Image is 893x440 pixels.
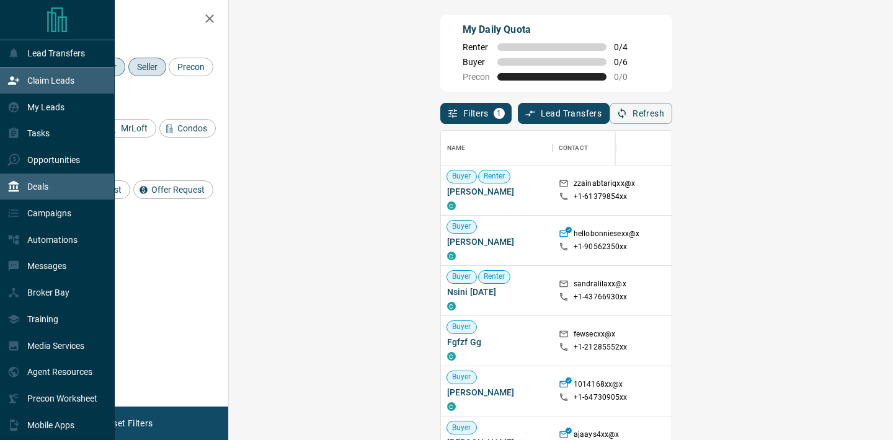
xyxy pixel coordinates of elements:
[495,109,504,118] span: 1
[117,123,152,133] span: MrLoft
[447,235,546,248] span: [PERSON_NAME]
[447,201,456,210] div: condos.ca
[574,178,635,191] p: zzainabtariqxx@x
[614,57,641,67] span: 0 / 6
[133,62,162,72] span: Seller
[447,423,476,433] span: Buyer
[447,252,456,260] div: condos.ca
[447,185,546,198] span: [PERSON_NAME]
[447,386,546,398] span: [PERSON_NAME]
[479,271,510,282] span: Renter
[447,402,456,411] div: condos.ca
[463,22,641,37] p: My Daily Quota
[447,322,476,332] span: Buyer
[614,42,641,52] span: 0 / 4
[559,131,588,165] div: Contact
[463,42,490,52] span: Renter
[447,352,456,361] div: condos.ca
[447,221,476,232] span: Buyer
[614,72,641,82] span: 0 / 0
[447,336,546,348] span: Fgfzf Gg
[463,57,490,67] span: Buyer
[447,286,546,298] span: Nsini [DATE]
[147,185,209,195] span: Offer Request
[133,180,213,199] div: Offer Request
[574,392,628,403] p: +1- 64730905xx
[447,131,466,165] div: Name
[479,171,510,182] span: Renter
[574,329,615,342] p: fewsecxx@x
[441,131,553,165] div: Name
[574,379,623,392] p: 1014168xx@x
[553,131,652,165] div: Contact
[574,242,628,252] p: +1- 90562350xx
[173,62,209,72] span: Precon
[159,119,216,138] div: Condos
[173,123,211,133] span: Condos
[40,12,216,27] h2: Filters
[574,342,628,353] p: +1- 21285552xx
[169,58,213,76] div: Precon
[574,279,626,292] p: sandralilaxx@x
[574,292,628,302] p: +1- 43766930xx
[440,103,512,124] button: Filters1
[447,302,456,310] div: condos.ca
[610,103,672,124] button: Refresh
[447,171,476,182] span: Buyer
[128,58,166,76] div: Seller
[447,372,476,382] span: Buyer
[463,72,490,82] span: Precon
[518,103,610,124] button: Lead Transfers
[574,191,628,202] p: +1- 61379854xx
[103,119,156,138] div: MrLoft
[94,413,161,434] button: Reset Filters
[447,271,476,282] span: Buyer
[574,229,639,242] p: hellobonniesexx@x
